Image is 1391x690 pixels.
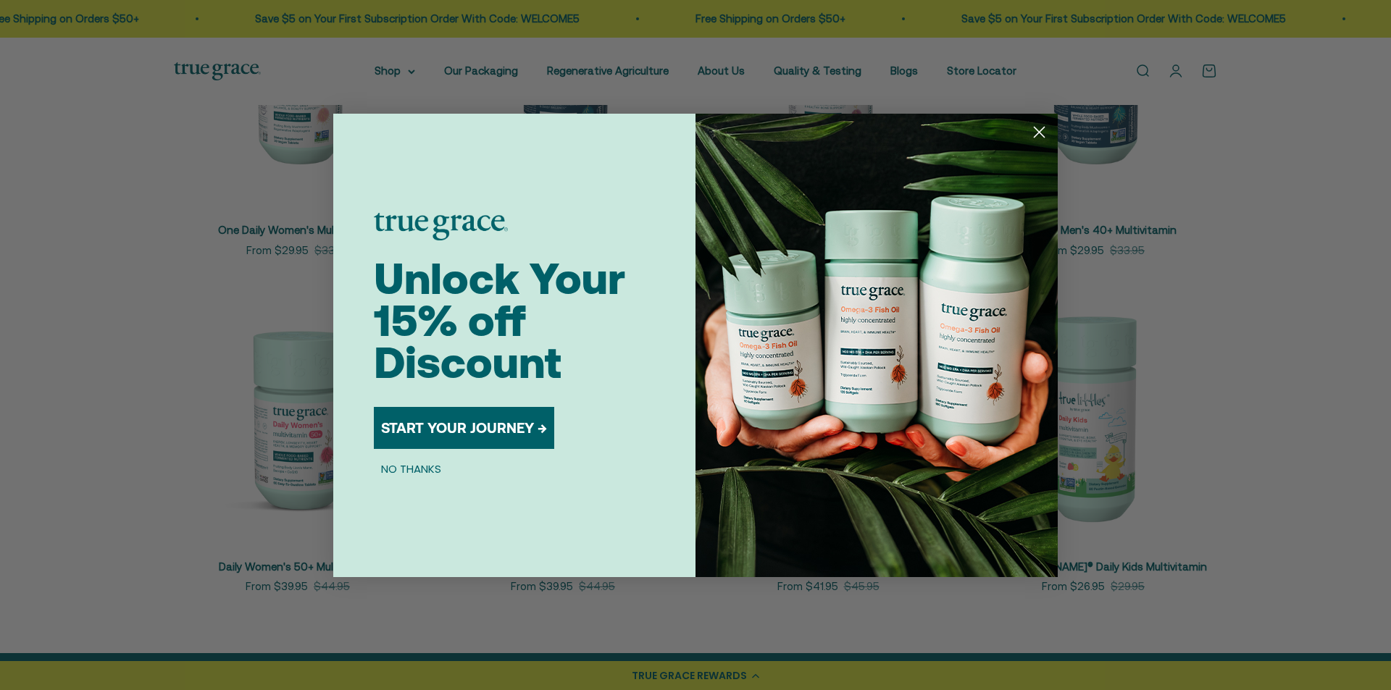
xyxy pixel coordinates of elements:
button: Close dialog [1027,119,1052,145]
img: 098727d5-50f8-4f9b-9554-844bb8da1403.jpeg [695,114,1058,577]
img: logo placeholder [374,213,508,240]
button: START YOUR JOURNEY → [374,407,554,449]
button: NO THANKS [374,460,448,478]
span: Unlock Your 15% off Discount [374,253,625,387]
